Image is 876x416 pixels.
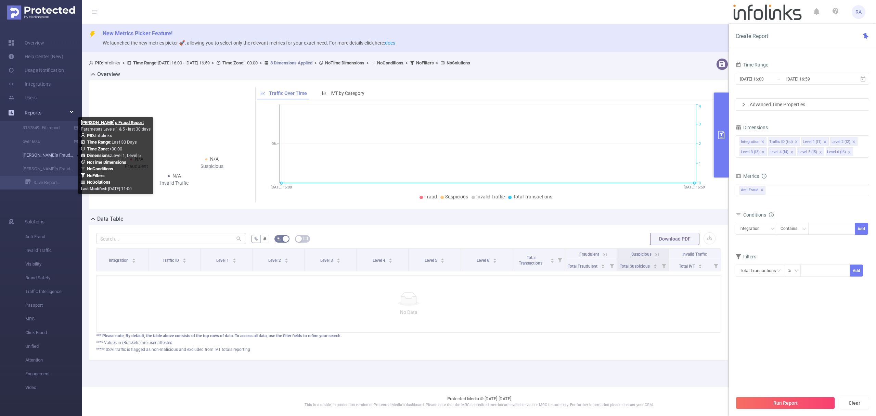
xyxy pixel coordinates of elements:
[97,215,124,223] h2: Data Table
[271,185,292,189] tspan: [DATE] 16:00
[550,260,554,262] i: icon: caret-down
[698,266,702,268] i: icon: caret-down
[823,140,827,144] i: icon: close
[96,233,246,244] input: Search...
[89,60,470,65] span: Infolinks [DATE] 16:00 - [DATE] 16:59 +00:00
[699,161,701,166] tspan: 1
[620,264,651,269] span: Total Suspicious
[272,142,276,146] tspan: 0%
[25,110,41,115] span: Reports
[550,257,554,261] div: Sort
[304,236,308,241] i: icon: table
[798,148,817,157] div: Level 5 (l5)
[87,173,105,178] b: No Filters
[8,91,37,105] a: Users
[832,137,850,146] div: Level 2 (l2)
[477,258,490,263] span: Level 6
[736,254,756,259] span: Filters
[233,260,236,262] i: icon: caret-down
[790,150,794,155] i: icon: close
[601,263,605,265] i: icon: caret-up
[795,140,798,144] i: icon: close
[284,257,288,261] div: Sort
[8,50,63,63] a: Help Center (New)
[699,105,701,109] tspan: 4
[87,153,111,158] b: Dimensions :
[103,40,395,46] span: We launched the new metrics picker 🚀, allowing you to select only the relevant metrics for your e...
[377,60,403,65] b: No Conditions
[103,30,172,37] span: New Metrics Picker Feature!
[8,77,51,91] a: Integrations
[81,186,132,191] span: [DATE] 11:00
[607,260,617,271] i: Filter menu
[769,137,793,146] div: Traffic ID (tid)
[285,260,288,262] i: icon: caret-down
[403,60,410,65] span: >
[263,236,266,242] span: #
[684,185,705,189] tspan: [DATE] 16:59
[81,120,144,125] b: [PERSON_NAME]'s Fraud Report
[120,60,127,65] span: >
[739,74,795,84] input: Start date
[736,33,768,39] span: Create Report
[89,61,95,65] i: icon: user
[132,257,136,259] i: icon: caret-up
[389,257,392,259] i: icon: caret-up
[826,147,853,156] li: Level 6 (l6)
[25,353,82,367] span: Attention
[182,257,186,259] i: icon: caret-up
[14,135,74,148] a: over 60%
[388,257,392,261] div: Sort
[698,263,702,267] div: Sort
[325,60,364,65] b: No Time Dimensions
[163,258,180,263] span: Traffic ID
[87,166,113,171] b: No Conditions
[827,148,846,157] div: Level 6 (l6)
[850,265,863,277] button: Add
[830,137,858,146] li: Level 2 (l2)
[555,249,565,271] i: Filter menu
[133,60,158,65] b: Time Range:
[182,257,186,261] div: Sort
[425,258,438,263] span: Level 5
[25,244,82,257] span: Invalid Traffic
[786,74,841,84] input: End date
[7,5,75,20] img: Protected Media
[848,150,851,155] i: icon: close
[81,186,107,191] b: Last Modified:
[96,340,721,346] div: **** Values in (Brackets) are user attested
[14,121,74,135] a: 3137849- Fifi report
[819,150,822,155] i: icon: close
[137,180,212,187] div: Invalid Traffic
[768,137,800,146] li: Traffic ID (tid)
[601,263,605,267] div: Sort
[441,260,445,262] i: icon: caret-down
[768,147,796,156] li: Level 4 (l4)
[550,257,554,259] i: icon: caret-up
[653,263,657,267] div: Sort
[736,62,768,68] span: Time Range
[440,257,445,261] div: Sort
[25,312,82,326] span: MRC
[25,285,82,298] span: Traffic Intelligence
[95,60,103,65] b: PID:
[172,173,181,179] span: N/A
[845,272,848,275] i: icon: down
[269,90,307,96] span: Traffic Over Time
[364,60,371,65] span: >
[493,257,497,261] div: Sort
[803,137,822,146] div: Level 1 (l1)
[260,91,265,96] i: icon: line-chart
[132,257,136,261] div: Sort
[801,137,829,146] li: Level 1 (l1)
[25,176,82,189] a: Save Report...
[25,257,82,271] span: Visibility
[25,271,82,285] span: Brand Safety
[781,223,802,234] div: Contains
[25,340,82,353] span: Unified
[373,258,386,263] span: Level 4
[25,367,82,381] span: Engagement
[761,186,763,194] span: ✕
[258,60,264,65] span: >
[736,397,835,409] button: Run Report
